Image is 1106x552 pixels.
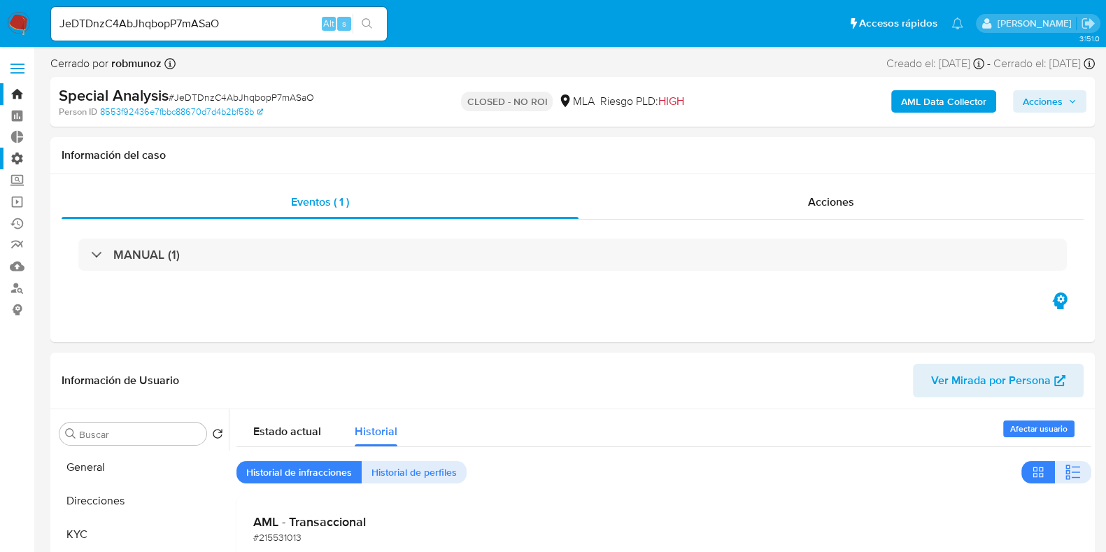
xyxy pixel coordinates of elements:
[169,90,314,104] span: # JeDTDnzC4AbJhqbopP7mASaO
[100,106,263,118] a: 8553f92436e7fbbc88670d7d4b2bf58b
[658,93,683,109] span: HIGH
[951,17,963,29] a: Notificaciones
[913,364,1084,397] button: Ver Mirada por Persona
[54,484,229,518] button: Direcciones
[997,17,1076,30] p: ignacio.bagnardi@mercadolibre.com
[808,194,854,210] span: Acciones
[987,56,991,71] span: -
[79,428,201,441] input: Buscar
[353,14,381,34] button: search-icon
[65,428,76,439] button: Buscar
[51,15,387,33] input: Buscar usuario o caso...
[78,239,1067,271] div: MANUAL (1)
[931,364,1051,397] span: Ver Mirada por Persona
[993,56,1095,71] div: Cerrado el: [DATE]
[54,451,229,484] button: General
[108,55,162,71] b: robmunoz
[50,56,162,71] span: Cerrado por
[62,148,1084,162] h1: Información del caso
[461,92,553,111] p: CLOSED - NO ROI
[54,518,229,551] button: KYC
[901,90,986,113] b: AML Data Collector
[886,56,984,71] div: Creado el: [DATE]
[558,94,594,109] div: MLA
[212,428,223,444] button: Volver al orden por defecto
[1023,90,1063,113] span: Acciones
[113,247,180,262] h3: MANUAL (1)
[1081,16,1096,31] a: Salir
[891,90,996,113] button: AML Data Collector
[600,94,683,109] span: Riesgo PLD:
[323,17,334,30] span: Alt
[342,17,346,30] span: s
[291,194,349,210] span: Eventos ( 1 )
[59,84,169,106] b: Special Analysis
[62,374,179,388] h1: Información de Usuario
[859,16,937,31] span: Accesos rápidos
[59,106,97,118] b: Person ID
[1013,90,1086,113] button: Acciones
